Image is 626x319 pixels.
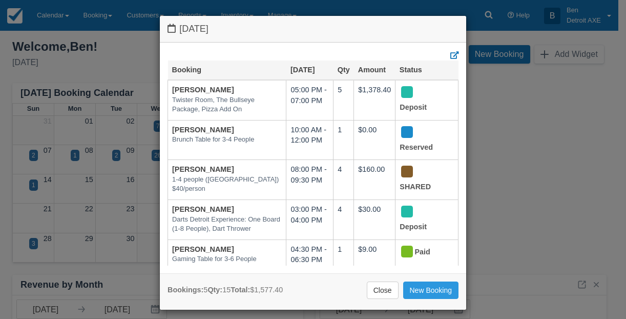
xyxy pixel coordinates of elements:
a: Status [400,66,422,74]
td: 05:00 PM - 07:00 PM [286,80,333,120]
strong: Qty: [207,286,222,294]
td: 08:00 PM - 09:30 PM [286,160,333,200]
em: Brunch Table for 3-4 People [172,135,282,145]
div: 5 15 $1,577.40 [168,285,283,295]
a: [DATE] [290,66,315,74]
em: 1-4 people ([GEOGRAPHIC_DATA]) $40/person [172,175,282,194]
td: 5 [333,80,354,120]
strong: Bookings: [168,286,203,294]
td: $30.00 [354,200,395,240]
a: Close [367,282,399,299]
a: [PERSON_NAME] [172,126,234,134]
div: Deposit [400,204,445,235]
div: Deposit [400,85,445,116]
a: [PERSON_NAME] [172,165,234,173]
div: Reserved [400,125,445,156]
a: [PERSON_NAME] [172,205,234,213]
div: SHARED [400,164,445,195]
a: [PERSON_NAME] [172,86,234,94]
td: 10:00 AM - 12:00 PM [286,120,333,160]
a: Amount [358,66,386,74]
td: $0.00 [354,120,395,160]
td: 4 [333,160,354,200]
h4: [DATE] [168,24,458,34]
td: 4 [333,200,354,240]
a: New Booking [403,282,459,299]
td: $160.00 [354,160,395,200]
em: Gaming Table for 3-6 People [172,254,282,264]
td: 04:30 PM - 06:30 PM [286,240,333,269]
div: Paid [400,244,445,261]
em: Darts Detroit Experience: One Board (1-8 People), Dart Thrower [172,215,282,234]
td: 1 [333,120,354,160]
a: [PERSON_NAME] [172,245,234,253]
td: $9.00 [354,240,395,269]
strong: Total: [231,286,250,294]
a: Qty [338,66,350,74]
td: 1 [333,240,354,269]
td: 03:00 PM - 04:00 PM [286,200,333,240]
em: Twister Room, The Bullseye Package, Pizza Add On [172,95,282,114]
a: Booking [172,66,202,74]
td: $1,378.40 [354,80,395,120]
